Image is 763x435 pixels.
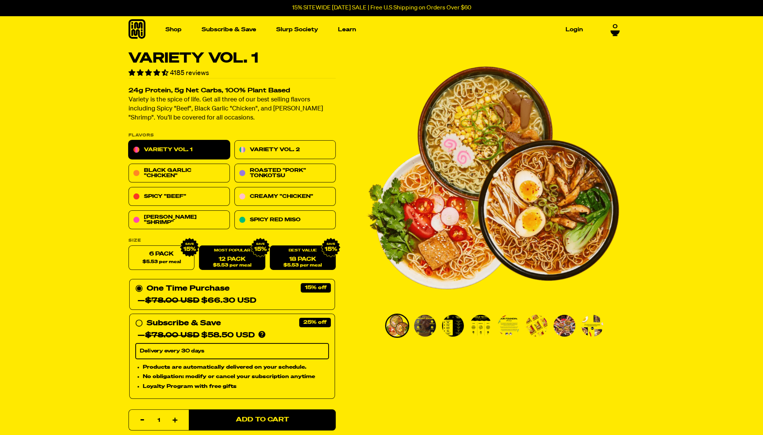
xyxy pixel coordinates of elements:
[554,315,575,337] img: Variety Vol. 1
[189,409,336,430] button: Add to Cart
[143,373,329,381] li: No obligation: modify or cancel your subscription anytime
[133,410,184,431] input: quantity
[138,295,256,307] div: —
[143,383,329,391] li: Loyalty Program with free gifts
[145,332,199,339] del: $78.00 USD
[145,332,255,339] span: $58.50 USD
[442,315,464,337] img: Variety Vol. 1
[610,23,620,36] a: 0
[4,403,77,432] iframe: Marketing Popup
[497,314,521,338] li: Go to slide 5
[552,314,576,338] li: Go to slide 7
[128,133,336,138] p: Flavors
[413,314,437,338] li: Go to slide 2
[366,51,619,305] li: 1 of 8
[613,23,618,30] span: 0
[213,263,251,268] span: $5.53 per meal
[366,51,619,305] div: PDP main carousel
[128,141,230,159] a: Variety Vol. 1
[180,238,199,257] img: IMG_9632.png
[283,263,322,268] span: $5.53 per meal
[335,24,359,35] a: Learn
[135,343,329,359] select: Subscribe & Save —$78.00 USD$58.50 USD Products are automatically delivered on your schedule. No ...
[128,88,336,94] h2: 24g Protein, 5g Net Carbs, 100% Plant Based
[414,315,436,337] img: Variety Vol. 1
[526,315,547,337] img: Variety Vol. 1
[321,238,340,257] img: IMG_9632.png
[273,24,321,35] a: Slurp Society
[199,24,259,35] a: Subscribe & Save
[269,246,335,270] a: 18 Pack$5.53 per meal
[128,96,336,123] p: Variety is the spice of life. Get all three of our best selling flavors including Spicy "Beef", B...
[524,314,549,338] li: Go to slide 6
[145,297,199,305] del: $78.00 USD
[563,24,586,35] a: Login
[145,297,256,305] span: $66.30 USD
[135,283,329,307] div: One Time Purchase
[162,16,586,43] nav: Main navigation
[235,417,289,423] span: Add to Cart
[498,315,520,337] img: Variety Vol. 1
[128,211,230,230] a: [PERSON_NAME] "Shrimp"
[366,51,619,305] img: Variety Vol. 1
[170,70,209,77] span: 4185 reviews
[128,51,336,66] h1: Variety Vol. 1
[162,24,185,35] a: Shop
[469,314,493,338] li: Go to slide 4
[234,141,336,159] a: Variety Vol. 2
[234,164,336,183] a: Roasted "Pork" Tonkotsu
[128,239,336,243] label: Size
[142,260,180,265] span: $5.53 per meal
[292,5,471,11] p: 15% SITEWIDE [DATE] SALE | Free U.S Shipping on Orders Over $60
[581,315,603,337] img: Variety Vol. 1
[128,164,230,183] a: Black Garlic "Chicken"
[234,211,336,230] a: Spicy Red Miso
[385,314,409,338] li: Go to slide 1
[199,246,265,270] a: 12 Pack$5.53 per meal
[147,317,221,329] div: Subscribe & Save
[366,314,619,338] div: PDP main carousel thumbnails
[128,187,230,206] a: Spicy "Beef"
[138,329,255,342] div: —
[580,314,604,338] li: Go to slide 8
[234,187,336,206] a: Creamy "Chicken"
[128,246,194,270] label: 6 Pack
[441,314,465,338] li: Go to slide 3
[386,315,408,337] img: Variety Vol. 1
[250,238,270,257] img: IMG_9632.png
[143,363,329,371] li: Products are automatically delivered on your schedule.
[470,315,492,337] img: Variety Vol. 1
[128,70,170,77] span: 4.55 stars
